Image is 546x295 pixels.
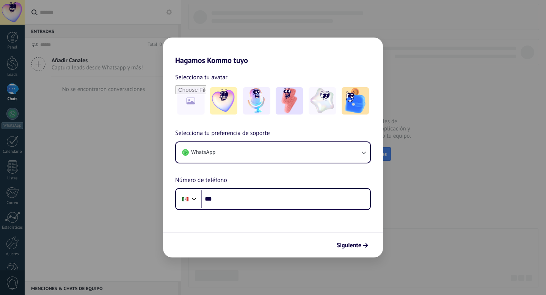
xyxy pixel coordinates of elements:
[309,87,336,115] img: -4.jpeg
[210,87,237,115] img: -1.jpeg
[333,239,372,252] button: Siguiente
[191,149,215,156] span: WhatsApp
[176,142,370,163] button: WhatsApp
[337,243,361,248] span: Siguiente
[175,176,227,185] span: Número de teléfono
[175,72,227,82] span: Selecciona tu avatar
[243,87,270,115] img: -2.jpeg
[276,87,303,115] img: -3.jpeg
[175,129,270,138] span: Selecciona tu preferencia de soporte
[163,38,383,65] h2: Hagamos Kommo tuyo
[342,87,369,115] img: -5.jpeg
[178,191,193,207] div: Mexico: + 52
